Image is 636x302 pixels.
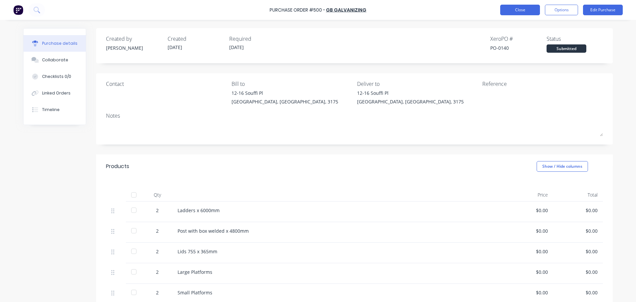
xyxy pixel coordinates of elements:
button: Show / Hide columns [537,161,588,172]
div: [GEOGRAPHIC_DATA], [GEOGRAPHIC_DATA], 3175 [232,98,338,105]
div: [PERSON_NAME] [106,44,162,51]
button: Options [545,5,578,15]
div: 12-16 Souffi Pl [232,90,338,96]
div: Xero PO # [490,35,547,43]
div: 12-16 Souffi Pl [357,90,464,96]
div: Products [106,162,129,170]
div: Required [229,35,286,43]
div: Linked Orders [42,90,71,96]
div: Submitted [547,44,586,53]
div: 2 [148,207,167,214]
div: Purchase details [42,40,78,46]
div: $0.00 [509,227,548,234]
div: Lids 755 x 365mm [178,248,498,255]
div: Ladders x 6000mm [178,207,498,214]
button: Checklists 0/0 [24,68,86,85]
div: Price [503,188,553,202]
div: $0.00 [558,207,598,214]
div: 2 [148,289,167,296]
div: Large Platforms [178,269,498,275]
button: Timeline [24,101,86,118]
div: Qty [142,188,172,202]
div: Created [168,35,224,43]
div: 2 [148,269,167,275]
div: Deliver to [357,80,478,88]
div: Checklists 0/0 [42,74,71,80]
div: Contact [106,80,227,88]
div: $0.00 [509,248,548,255]
div: Created by [106,35,162,43]
div: $0.00 [558,248,598,255]
div: $0.00 [509,289,548,296]
button: Purchase details [24,35,86,52]
button: Close [500,5,540,15]
div: $0.00 [558,289,598,296]
div: Status [547,35,603,43]
div: $0.00 [558,269,598,275]
div: Total [553,188,603,202]
div: 2 [148,227,167,234]
img: Factory [13,5,23,15]
div: $0.00 [509,207,548,214]
div: Collaborate [42,57,68,63]
a: GB GALVANIZING [326,7,366,13]
div: Reference [482,80,603,88]
div: Post with box welded x 4800mm [178,227,498,234]
button: Collaborate [24,52,86,68]
div: $0.00 [558,227,598,234]
div: Bill to [232,80,352,88]
div: [GEOGRAPHIC_DATA], [GEOGRAPHIC_DATA], 3175 [357,98,464,105]
div: Small Platforms [178,289,498,296]
div: Notes [106,112,603,120]
div: 2 [148,248,167,255]
button: Edit Purchase [583,5,623,15]
div: $0.00 [509,269,548,275]
div: Timeline [42,107,60,113]
button: Linked Orders [24,85,86,101]
div: Purchase Order #500 - [270,7,325,14]
div: PO-0140 [490,44,547,51]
